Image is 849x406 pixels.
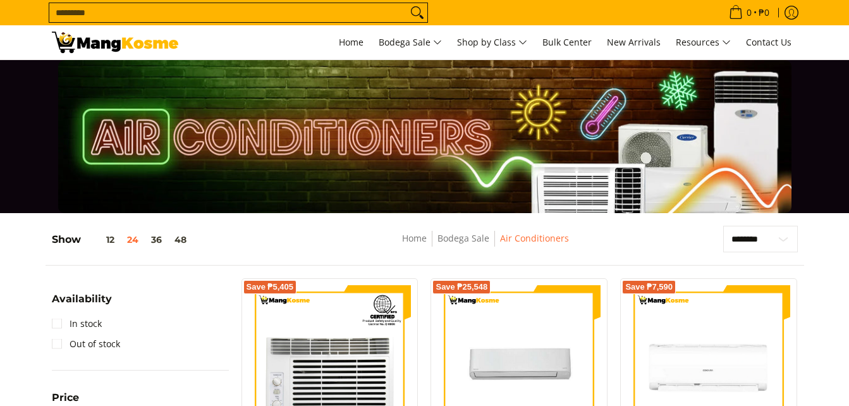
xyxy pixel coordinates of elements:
[191,25,798,59] nav: Main Menu
[52,233,193,246] h5: Show
[52,334,120,354] a: Out of stock
[52,393,79,403] span: Price
[725,6,773,20] span: •
[309,231,661,259] nav: Breadcrumbs
[407,3,427,22] button: Search
[339,36,363,48] span: Home
[625,283,673,291] span: Save ₱7,590
[669,25,737,59] a: Resources
[745,8,754,17] span: 0
[457,35,527,51] span: Shop by Class
[757,8,771,17] span: ₱0
[247,283,294,291] span: Save ₱5,405
[500,232,569,244] a: Air Conditioners
[52,294,112,314] summary: Open
[145,235,168,245] button: 36
[676,35,731,51] span: Resources
[379,35,442,51] span: Bodega Sale
[333,25,370,59] a: Home
[437,232,489,244] a: Bodega Sale
[740,25,798,59] a: Contact Us
[607,36,661,48] span: New Arrivals
[372,25,448,59] a: Bodega Sale
[402,232,427,244] a: Home
[52,314,102,334] a: In stock
[536,25,598,59] a: Bulk Center
[121,235,145,245] button: 24
[436,283,487,291] span: Save ₱25,548
[81,235,121,245] button: 12
[601,25,667,59] a: New Arrivals
[168,235,193,245] button: 48
[52,294,112,304] span: Availability
[52,32,178,53] img: Bodega Sale Aircon l Mang Kosme: Home Appliances Warehouse Sale
[451,25,534,59] a: Shop by Class
[746,36,791,48] span: Contact Us
[542,36,592,48] span: Bulk Center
